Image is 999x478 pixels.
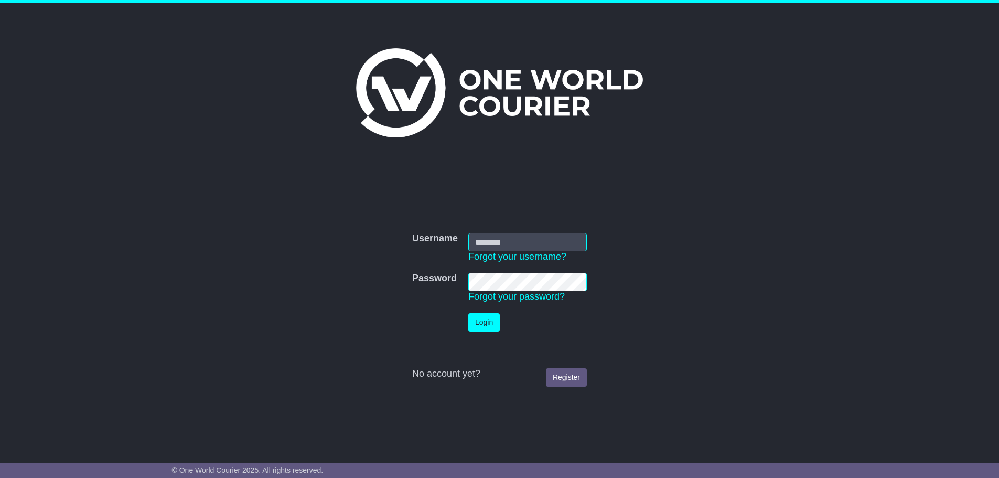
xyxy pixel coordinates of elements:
label: Username [412,233,458,245]
button: Login [468,313,500,332]
img: One World [356,48,642,137]
a: Forgot your password? [468,291,565,302]
div: No account yet? [412,368,587,380]
span: © One World Courier 2025. All rights reserved. [172,466,324,474]
a: Forgot your username? [468,251,566,262]
label: Password [412,273,457,284]
a: Register [546,368,587,387]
